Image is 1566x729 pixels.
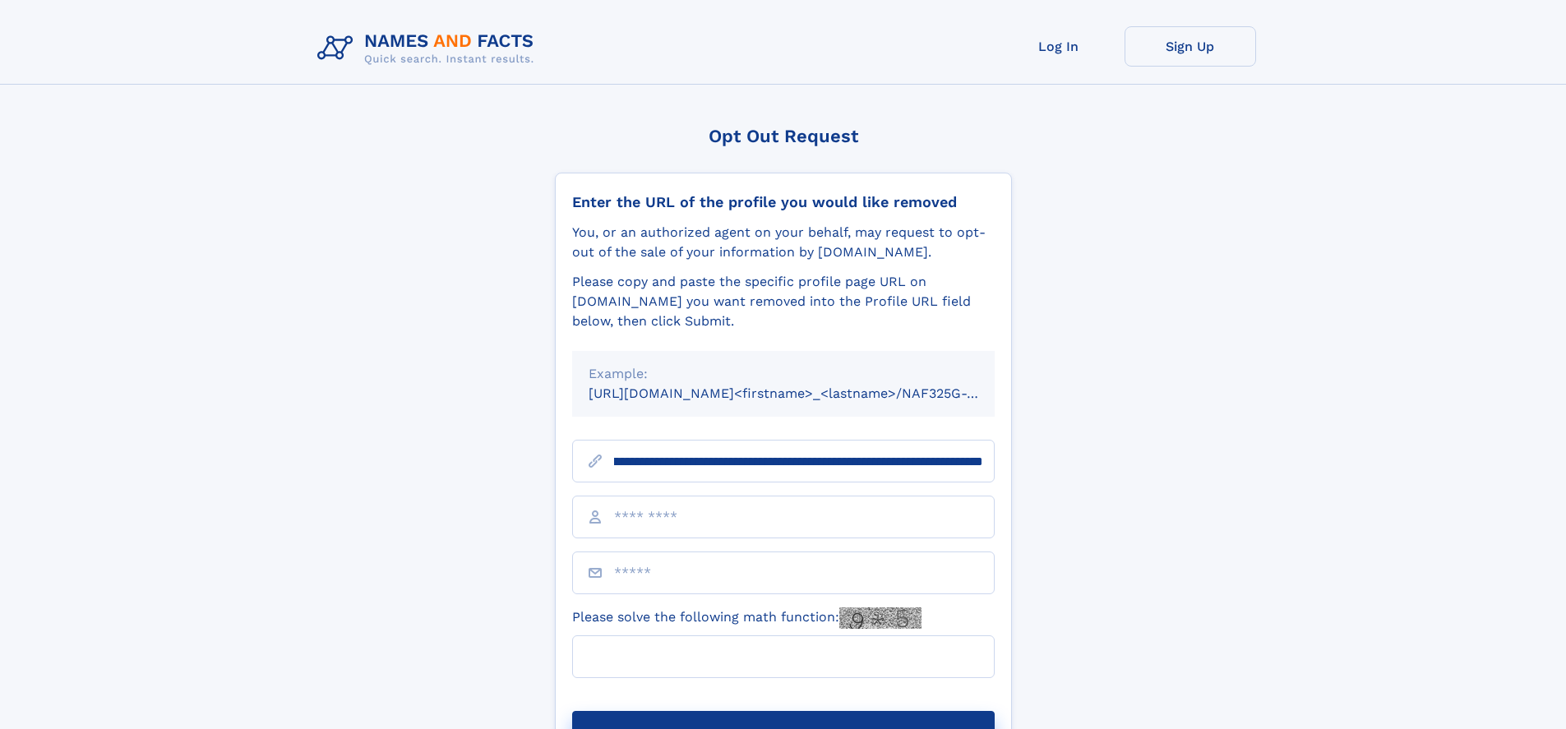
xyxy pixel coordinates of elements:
[572,223,995,262] div: You, or an authorized agent on your behalf, may request to opt-out of the sale of your informatio...
[311,26,547,71] img: Logo Names and Facts
[589,385,1026,401] small: [URL][DOMAIN_NAME]<firstname>_<lastname>/NAF325G-xxxxxxxx
[572,193,995,211] div: Enter the URL of the profile you would like removed
[589,364,978,384] div: Example:
[572,607,922,629] label: Please solve the following math function:
[993,26,1125,67] a: Log In
[572,272,995,331] div: Please copy and paste the specific profile page URL on [DOMAIN_NAME] you want removed into the Pr...
[1125,26,1256,67] a: Sign Up
[555,126,1012,146] div: Opt Out Request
